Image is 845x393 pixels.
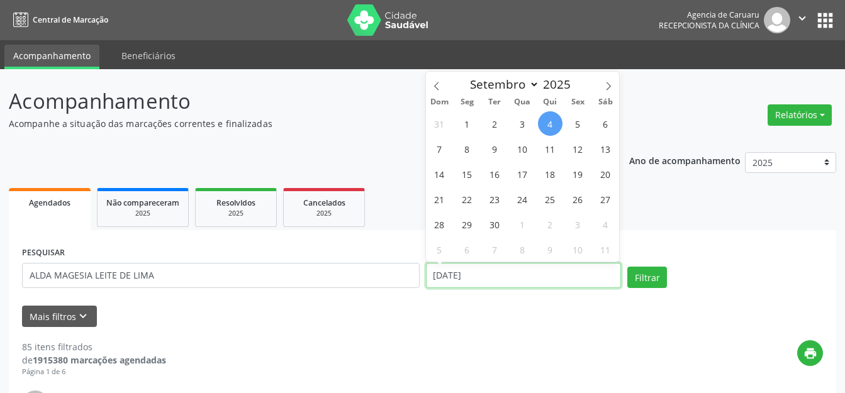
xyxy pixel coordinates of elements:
span: Dom [426,98,454,106]
span: Agendados [29,197,70,208]
span: Setembro 14, 2025 [427,162,452,186]
span: Setembro 3, 2025 [510,111,535,136]
span: Setembro 28, 2025 [427,212,452,236]
span: Seg [453,98,481,106]
span: Setembro 18, 2025 [538,162,562,186]
input: Nome, código do beneficiário ou CPF [22,263,420,288]
i: keyboard_arrow_down [76,309,90,323]
span: Setembro 10, 2025 [510,136,535,161]
span: Setembro 1, 2025 [455,111,479,136]
span: Setembro 17, 2025 [510,162,535,186]
span: Setembro 8, 2025 [455,136,479,161]
span: Agosto 31, 2025 [427,111,452,136]
i: print [803,346,817,360]
span: Outubro 4, 2025 [593,212,618,236]
button: Filtrar [627,267,667,288]
p: Ano de acompanhamento [629,152,741,168]
span: Setembro 2, 2025 [483,111,507,136]
span: Central de Marcação [33,14,108,25]
div: Página 1 de 6 [22,367,166,377]
span: Setembro 11, 2025 [538,136,562,161]
span: Setembro 4, 2025 [538,111,562,136]
img: img [764,7,790,33]
span: Setembro 19, 2025 [566,162,590,186]
span: Outubro 7, 2025 [483,237,507,262]
span: Setembro 13, 2025 [593,136,618,161]
a: Central de Marcação [9,9,108,30]
span: Outubro 10, 2025 [566,237,590,262]
input: Selecione um intervalo [426,263,622,288]
span: Setembro 9, 2025 [483,136,507,161]
button:  [790,7,814,33]
span: Setembro 23, 2025 [483,187,507,211]
span: Setembro 15, 2025 [455,162,479,186]
span: Sex [564,98,591,106]
span: Resolvidos [216,197,255,208]
span: Setembro 21, 2025 [427,187,452,211]
button: print [797,340,823,366]
span: Setembro 12, 2025 [566,136,590,161]
span: Setembro 22, 2025 [455,187,479,211]
div: Agencia de Caruaru [659,9,759,20]
span: Outubro 1, 2025 [510,212,535,236]
span: Setembro 25, 2025 [538,187,562,211]
span: Recepcionista da clínica [659,20,759,31]
span: Outubro 8, 2025 [510,237,535,262]
p: Acompanhe a situação das marcações correntes e finalizadas [9,117,588,130]
span: Setembro 24, 2025 [510,187,535,211]
a: Acompanhamento [4,45,99,69]
span: Setembro 7, 2025 [427,136,452,161]
span: Setembro 6, 2025 [593,111,618,136]
span: Setembro 26, 2025 [566,187,590,211]
span: Outubro 2, 2025 [538,212,562,236]
div: 2025 [204,209,267,218]
span: Outubro 9, 2025 [538,237,562,262]
span: Outubro 5, 2025 [427,237,452,262]
span: Ter [481,98,508,106]
div: 85 itens filtrados [22,340,166,353]
span: Cancelados [303,197,345,208]
span: Setembro 20, 2025 [593,162,618,186]
span: Qui [536,98,564,106]
a: Beneficiários [113,45,184,67]
span: Qua [508,98,536,106]
i:  [795,11,809,25]
input: Year [539,76,581,92]
button: Relatórios [768,104,832,126]
span: Setembro 27, 2025 [593,187,618,211]
select: Month [464,75,540,93]
span: Setembro 5, 2025 [566,111,590,136]
span: Setembro 29, 2025 [455,212,479,236]
button: apps [814,9,836,31]
label: PESQUISAR [22,243,65,263]
span: Sáb [591,98,619,106]
span: Outubro 11, 2025 [593,237,618,262]
div: 2025 [293,209,355,218]
button: Mais filtroskeyboard_arrow_down [22,306,97,328]
strong: 1915380 marcações agendadas [33,354,166,366]
span: Outubro 3, 2025 [566,212,590,236]
div: de [22,353,166,367]
div: 2025 [106,209,179,218]
span: Não compareceram [106,197,179,208]
span: Setembro 16, 2025 [483,162,507,186]
span: Setembro 30, 2025 [483,212,507,236]
p: Acompanhamento [9,86,588,117]
span: Outubro 6, 2025 [455,237,479,262]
